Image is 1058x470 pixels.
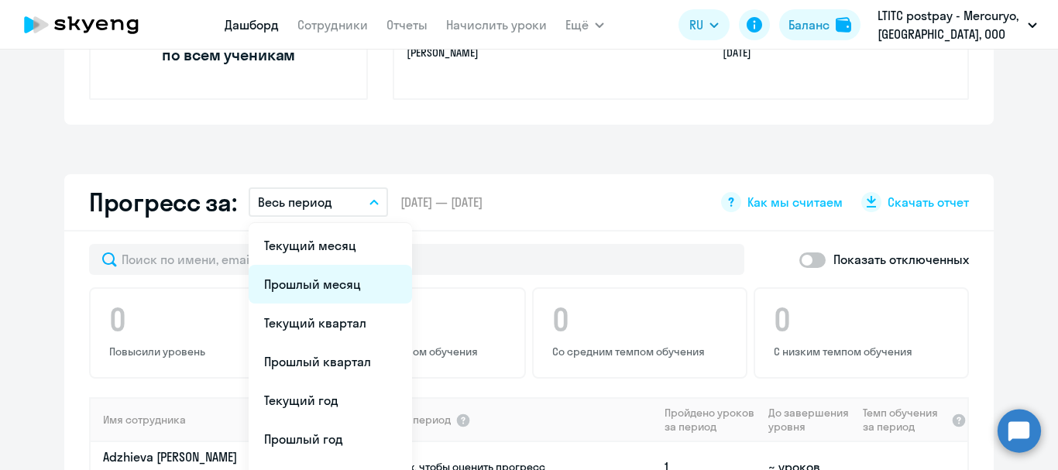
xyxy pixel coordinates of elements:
[225,17,279,33] a: Дашборд
[565,15,589,34] span: Ещё
[386,17,428,33] a: Отчеты
[249,187,388,217] button: Весь период
[446,17,547,33] a: Начислить уроки
[400,194,483,211] span: [DATE] — [DATE]
[788,15,830,34] div: Баланс
[103,448,263,465] p: Adzhieva [PERSON_NAME]
[89,244,744,275] input: Поиск по имени, email, продукту или статусу
[678,9,730,40] button: RU
[89,187,236,218] h2: Прогресс за:
[836,17,851,33] img: balance
[888,194,969,211] span: Скачать отчет
[297,17,368,33] a: Сотрудники
[833,250,969,269] p: Показать отключенных
[863,406,946,434] span: Темп обучения за период
[658,397,762,442] th: Пройдено уроков за период
[762,397,856,442] th: До завершения уровня
[407,46,479,60] a: [PERSON_NAME]
[258,193,332,211] p: Весь период
[870,6,1045,43] button: LTITC postpay - Mercuryo, [GEOGRAPHIC_DATA], ООО
[779,9,860,40] button: Балансbalance
[565,9,604,40] button: Ещё
[878,6,1022,43] p: LTITC postpay - Mercuryo, [GEOGRAPHIC_DATA], ООО
[723,46,764,60] a: [DATE]
[689,15,703,34] span: RU
[747,194,843,211] span: Как мы считаем
[91,397,273,442] th: Имя сотрудника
